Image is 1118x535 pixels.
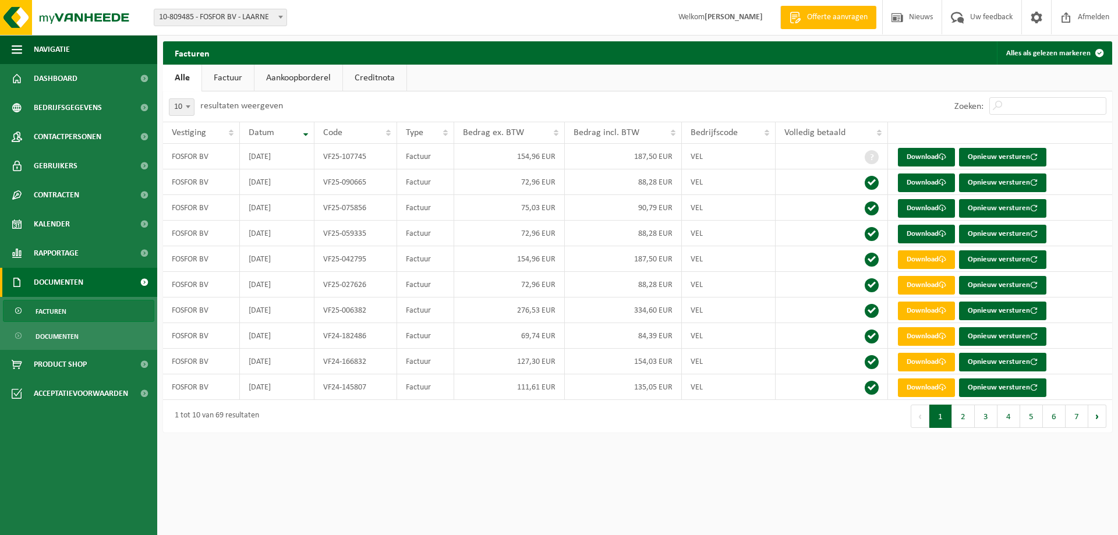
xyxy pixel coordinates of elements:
td: [DATE] [240,169,314,195]
span: Facturen [36,300,66,323]
td: FOSFOR BV [163,195,240,221]
span: Rapportage [34,239,79,268]
span: 10 [169,99,194,115]
label: Zoeken: [954,102,983,111]
td: FOSFOR BV [163,374,240,400]
td: 75,03 EUR [454,195,565,221]
td: 187,50 EUR [565,144,681,169]
td: 72,96 EUR [454,221,565,246]
a: Download [898,302,955,320]
span: Acceptatievoorwaarden [34,379,128,408]
span: Type [406,128,423,137]
td: [DATE] [240,323,314,349]
a: Download [898,250,955,269]
button: 3 [975,405,997,428]
td: FOSFOR BV [163,169,240,195]
td: VF25-059335 [314,221,397,246]
td: [DATE] [240,297,314,323]
td: VF25-006382 [314,297,397,323]
span: Vestiging [172,128,206,137]
span: Documenten [34,268,83,297]
span: Offerte aanvragen [804,12,871,23]
span: Bedrijfsgegevens [34,93,102,122]
td: FOSFOR BV [163,297,240,323]
td: Factuur [397,169,454,195]
td: [DATE] [240,195,314,221]
td: VEL [682,195,776,221]
span: Volledig betaald [784,128,845,137]
strong: [PERSON_NAME] [705,13,763,22]
button: Opnieuw versturen [959,199,1046,218]
td: [DATE] [240,374,314,400]
button: Opnieuw versturen [959,276,1046,295]
a: Alle [163,65,201,91]
button: Opnieuw versturen [959,173,1046,192]
h2: Facturen [163,41,221,64]
span: Product Shop [34,350,87,379]
a: Download [898,276,955,295]
span: 10 [169,98,194,116]
td: Factuur [397,246,454,272]
a: Download [898,378,955,397]
td: VF24-145807 [314,374,397,400]
td: Factuur [397,195,454,221]
button: 4 [997,405,1020,428]
td: VEL [682,297,776,323]
td: 88,28 EUR [565,221,681,246]
button: Alles als gelezen markeren [997,41,1111,65]
button: 7 [1066,405,1088,428]
span: Bedrijfscode [691,128,738,137]
span: Documenten [36,325,79,348]
td: VEL [682,272,776,297]
td: 187,50 EUR [565,246,681,272]
a: Download [898,199,955,218]
td: [DATE] [240,349,314,374]
span: Dashboard [34,64,77,93]
td: 111,61 EUR [454,374,565,400]
td: VF25-027626 [314,272,397,297]
td: FOSFOR BV [163,272,240,297]
a: Aankoopborderel [254,65,342,91]
td: VF24-182486 [314,323,397,349]
button: 1 [929,405,952,428]
button: Previous [911,405,929,428]
td: 154,96 EUR [454,144,565,169]
td: VF25-107745 [314,144,397,169]
td: [DATE] [240,246,314,272]
label: resultaten weergeven [200,101,283,111]
td: VEL [682,144,776,169]
td: VEL [682,169,776,195]
td: FOSFOR BV [163,144,240,169]
span: Contracten [34,180,79,210]
button: Opnieuw versturen [959,250,1046,269]
td: [DATE] [240,221,314,246]
button: Opnieuw versturen [959,302,1046,320]
td: 90,79 EUR [565,195,681,221]
td: VF24-166832 [314,349,397,374]
td: 69,74 EUR [454,323,565,349]
a: Documenten [3,325,154,347]
a: Factuur [202,65,254,91]
button: Opnieuw versturen [959,327,1046,346]
td: Factuur [397,349,454,374]
td: FOSFOR BV [163,323,240,349]
span: Navigatie [34,35,70,64]
td: FOSFOR BV [163,221,240,246]
td: 127,30 EUR [454,349,565,374]
a: Download [898,353,955,371]
span: Bedrag ex. BTW [463,128,524,137]
td: Factuur [397,272,454,297]
span: Kalender [34,210,70,239]
td: 72,96 EUR [454,169,565,195]
td: 88,28 EUR [565,169,681,195]
span: Bedrag incl. BTW [574,128,639,137]
td: VEL [682,221,776,246]
td: 334,60 EUR [565,297,681,323]
button: Opnieuw versturen [959,225,1046,243]
td: Factuur [397,144,454,169]
button: 6 [1043,405,1066,428]
td: Factuur [397,297,454,323]
span: Contactpersonen [34,122,101,151]
a: Download [898,173,955,192]
td: 154,03 EUR [565,349,681,374]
